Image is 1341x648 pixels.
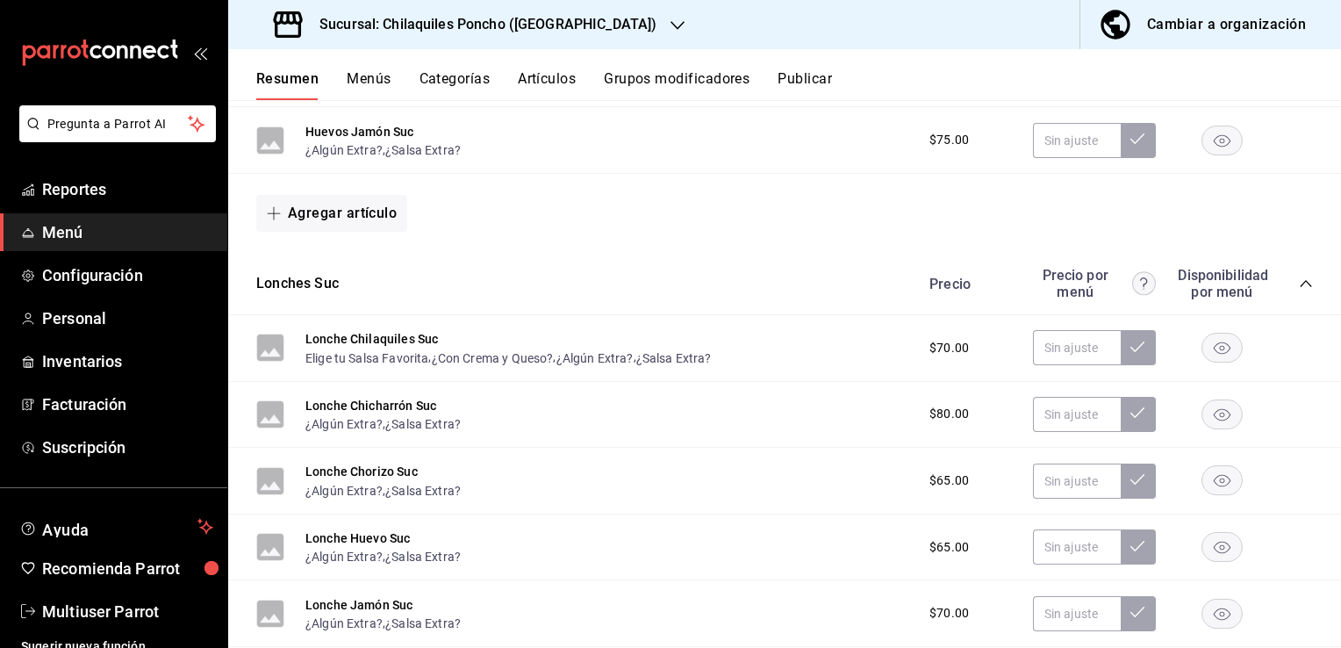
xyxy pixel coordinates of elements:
button: Lonche Chicharrón Suc [305,397,436,414]
span: Suscripción [42,436,213,459]
span: Multiuser Parrot [42,600,213,623]
button: Agregar artículo [256,195,407,232]
span: $70.00 [929,339,969,357]
button: Huevos Jamón Suc [305,123,413,140]
div: , , , [305,348,712,366]
button: ¿Algún Extra? [305,415,383,433]
span: $75.00 [929,131,969,149]
span: $65.00 [929,538,969,557]
input: Sin ajuste [1033,596,1121,631]
span: $80.00 [929,405,969,423]
button: ¿Salsa Extra? [385,415,461,433]
div: Precio [912,276,1024,292]
span: $65.00 [929,472,969,490]
div: , [305,414,461,433]
input: Sin ajuste [1033,330,1121,365]
button: collapse-category-row [1299,277,1313,291]
div: , [305,614,461,632]
button: ¿Salsa Extra? [385,141,461,159]
span: Inventarios [42,349,213,373]
button: Publicar [778,70,832,100]
span: Facturación [42,392,213,416]
span: Recomienda Parrot [42,557,213,580]
span: Configuración [42,263,213,287]
button: Categorías [420,70,491,100]
span: Ayuda [42,516,190,537]
button: ¿Algún Extra? [305,548,383,565]
button: ¿Salsa Extra? [385,548,461,565]
button: Menús [347,70,391,100]
div: Precio por menú [1033,267,1156,300]
span: Reportes [42,177,213,201]
h3: Sucursal: Chilaquiles Poncho ([GEOGRAPHIC_DATA]) [305,14,656,35]
button: Resumen [256,70,319,100]
a: Pregunta a Parrot AI [12,127,216,146]
div: , [305,481,461,500]
div: , [305,140,461,159]
button: Lonche Chilaquiles Suc [305,330,438,348]
div: navigation tabs [256,70,1341,100]
button: ¿Salsa Extra? [385,482,461,500]
button: ¿Algún Extra? [305,615,383,632]
input: Sin ajuste [1033,464,1121,499]
button: Pregunta a Parrot AI [19,105,216,142]
button: ¿Algún Extra? [305,482,383,500]
button: Lonche Huevo Suc [305,529,410,547]
button: ¿Algún Extra? [305,141,383,159]
input: Sin ajuste [1033,123,1121,158]
button: ¿Con Crema y Queso? [432,349,554,367]
div: Disponibilidad por menú [1178,267,1266,300]
button: Artículos [518,70,576,100]
div: , [305,547,461,565]
button: ¿Algún Extra? [556,349,634,367]
button: ¿Salsa Extra? [385,615,461,632]
button: Grupos modificadores [604,70,749,100]
input: Sin ajuste [1033,529,1121,565]
button: open_drawer_menu [193,46,207,60]
span: Pregunta a Parrot AI [47,115,189,133]
button: Lonches Suc [256,274,339,294]
span: $70.00 [929,604,969,623]
input: Sin ajuste [1033,397,1121,432]
button: Lonche Chorizo Suc [305,463,418,480]
div: Cambiar a organización [1147,12,1306,37]
span: Menú [42,220,213,244]
span: Personal [42,306,213,330]
button: Elige tu Salsa Favorita [305,349,428,367]
button: ¿Salsa Extra? [636,349,712,367]
button: Lonche Jamón Suc [305,596,412,614]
